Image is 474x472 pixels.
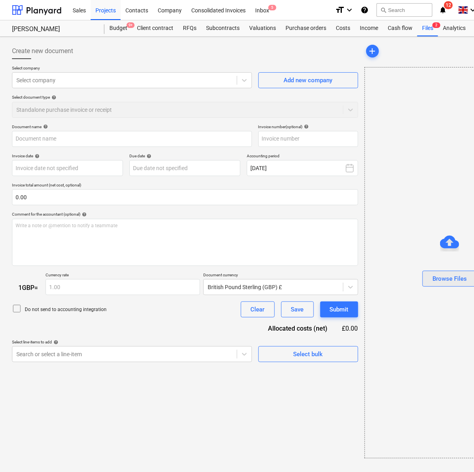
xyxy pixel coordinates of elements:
div: Save [291,304,304,315]
a: Client contract [132,20,178,36]
input: Document name [12,131,252,147]
div: Clear [251,304,265,315]
span: Create new document [12,46,73,56]
a: Analytics [438,20,470,36]
span: help [33,154,40,159]
button: Submit [320,301,358,317]
p: Select company [12,65,252,72]
a: Files2 [417,20,438,36]
i: notifications [439,5,447,15]
div: [PERSON_NAME] [12,25,95,34]
span: help [303,124,309,129]
a: Budget9+ [105,20,132,36]
p: Do not send to accounting integration [25,306,107,313]
input: Due date not specified [129,160,240,176]
a: Income [355,20,383,36]
div: Select line-items to add [12,339,252,345]
div: Invoice number (optional) [258,124,358,129]
div: Browse Files [432,274,467,284]
input: Invoice date not specified [12,160,123,176]
a: Cash flow [383,20,417,36]
i: format_size [335,5,345,15]
div: Budget [105,20,132,36]
iframe: Chat Widget [434,434,474,472]
div: Document name [12,124,252,129]
button: Select bulk [258,346,358,362]
a: Subcontracts [201,20,244,36]
span: add [368,46,377,56]
span: help [42,124,48,129]
span: help [50,95,56,100]
p: Currency rate [46,272,200,279]
i: keyboard_arrow_down [345,5,354,15]
input: Invoice total amount (net cost, optional) [12,189,358,205]
span: 9+ [127,22,135,28]
div: Comment for the accountant (optional) [12,212,358,217]
span: search [380,7,387,13]
div: 1 GBP = [12,284,46,292]
button: Save [281,301,314,317]
div: Add new company [284,75,333,85]
i: Knowledge base [361,5,369,15]
div: £0.00 [341,324,358,333]
div: Files [417,20,438,36]
a: Costs [331,20,355,36]
a: Purchase orders [281,20,331,36]
span: help [52,340,58,345]
p: Invoice total amount (net cost, optional) [12,182,358,189]
div: Select document type [12,95,358,100]
div: Invoice date [12,153,123,159]
input: Invoice number [258,131,358,147]
span: help [80,212,87,217]
button: Clear [241,301,275,317]
p: Document currency [203,272,358,279]
span: help [145,154,151,159]
button: Add new company [258,72,358,88]
a: Valuations [244,20,281,36]
span: 12 [444,1,453,9]
div: Allocated costs (net) [254,324,341,333]
div: Due date [129,153,240,159]
div: Submit [330,304,349,315]
button: Search [377,3,432,17]
span: 5 [268,5,276,10]
a: RFQs [178,20,201,36]
div: Select bulk [294,349,323,359]
p: Accounting period [247,153,358,160]
button: [DATE] [247,160,358,176]
span: 2 [432,22,440,28]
